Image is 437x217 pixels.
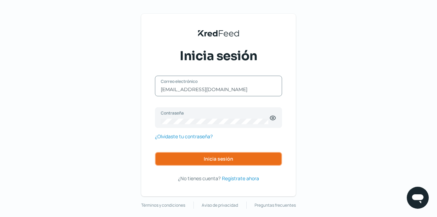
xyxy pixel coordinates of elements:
[161,78,269,84] label: Correo electrónico
[178,175,221,182] span: ¿No tienes cuenta?
[155,152,282,166] button: Inicia sesión
[202,202,238,209] a: Aviso de privacidad
[180,47,257,65] span: Inicia sesión
[411,191,425,205] img: chatIcon
[141,202,185,209] a: Términos y condiciones
[155,132,213,141] a: ¿Olvidaste tu contraseña?
[222,174,259,183] a: Regístrate ahora
[255,202,296,209] a: Preguntas frecuentes
[204,156,233,161] span: Inicia sesión
[161,110,269,116] label: Contraseña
